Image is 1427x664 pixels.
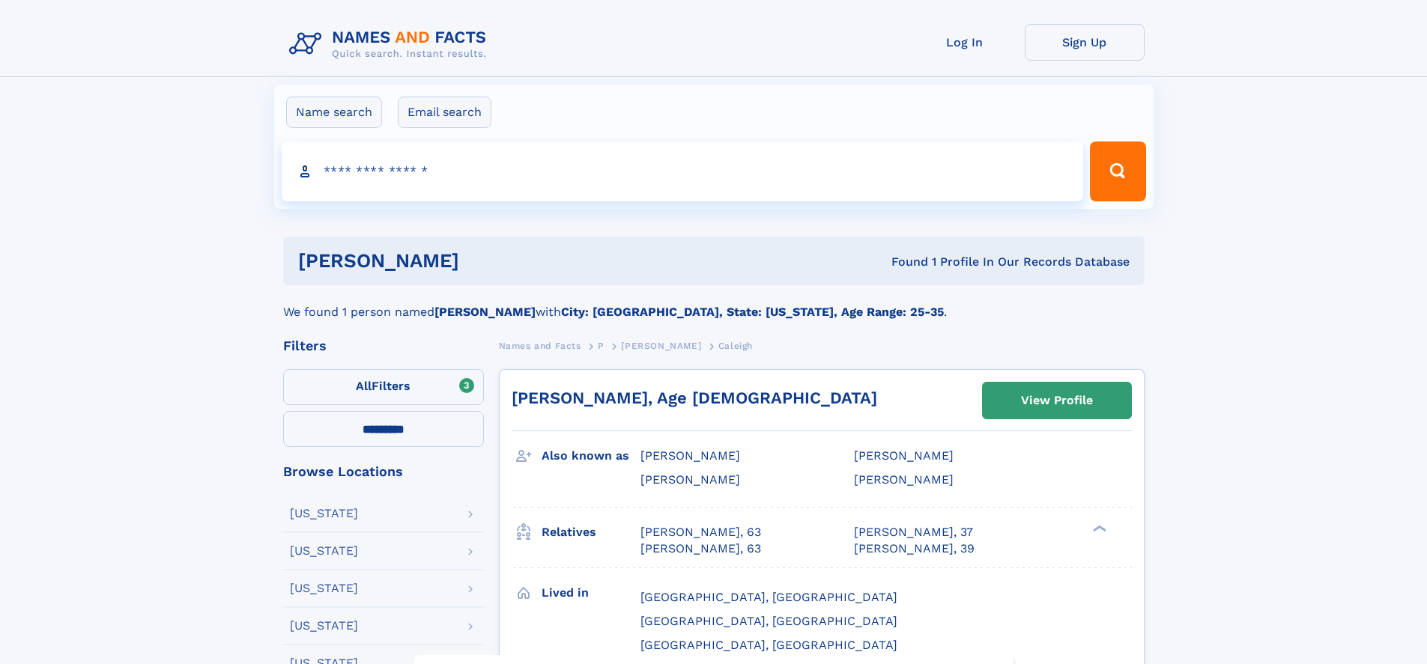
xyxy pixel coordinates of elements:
[290,508,358,520] div: [US_STATE]
[298,252,676,270] h1: [PERSON_NAME]
[854,540,975,557] a: [PERSON_NAME], 39
[854,524,973,540] a: [PERSON_NAME], 37
[675,254,1130,270] div: Found 1 Profile In Our Records Database
[290,545,358,557] div: [US_STATE]
[621,341,701,351] span: [PERSON_NAME]
[905,24,1025,61] a: Log In
[640,590,897,604] span: [GEOGRAPHIC_DATA], [GEOGRAPHIC_DATA]
[286,97,382,128] label: Name search
[283,339,484,353] div: Filters
[640,524,761,540] a: [PERSON_NAME], 63
[283,369,484,405] label: Filters
[398,97,491,128] label: Email search
[561,305,944,319] b: City: [GEOGRAPHIC_DATA], State: [US_STATE], Age Range: 25-35
[290,620,358,632] div: [US_STATE]
[640,472,740,487] span: [PERSON_NAME]
[542,580,640,606] h3: Lived in
[512,389,877,407] a: [PERSON_NAME], Age [DEMOGRAPHIC_DATA]
[434,305,536,319] b: [PERSON_NAME]
[983,383,1131,418] a: View Profile
[1021,383,1093,418] div: View Profile
[1089,523,1107,533] div: ❯
[542,443,640,469] h3: Also known as
[356,379,372,393] span: All
[283,24,499,64] img: Logo Names and Facts
[1090,141,1145,201] button: Search Button
[542,520,640,545] h3: Relatives
[598,341,605,351] span: P
[282,141,1084,201] input: search input
[640,638,897,652] span: [GEOGRAPHIC_DATA], [GEOGRAPHIC_DATA]
[640,614,897,628] span: [GEOGRAPHIC_DATA], [GEOGRAPHIC_DATA]
[854,448,954,463] span: [PERSON_NAME]
[283,285,1145,321] div: We found 1 person named with .
[283,465,484,478] div: Browse Locations
[640,448,740,463] span: [PERSON_NAME]
[854,472,954,487] span: [PERSON_NAME]
[621,336,701,355] a: [PERSON_NAME]
[1025,24,1145,61] a: Sign Up
[499,336,581,355] a: Names and Facts
[640,540,761,557] a: [PERSON_NAME], 63
[290,582,358,594] div: [US_STATE]
[598,336,605,355] a: P
[718,341,753,351] span: Caleigh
